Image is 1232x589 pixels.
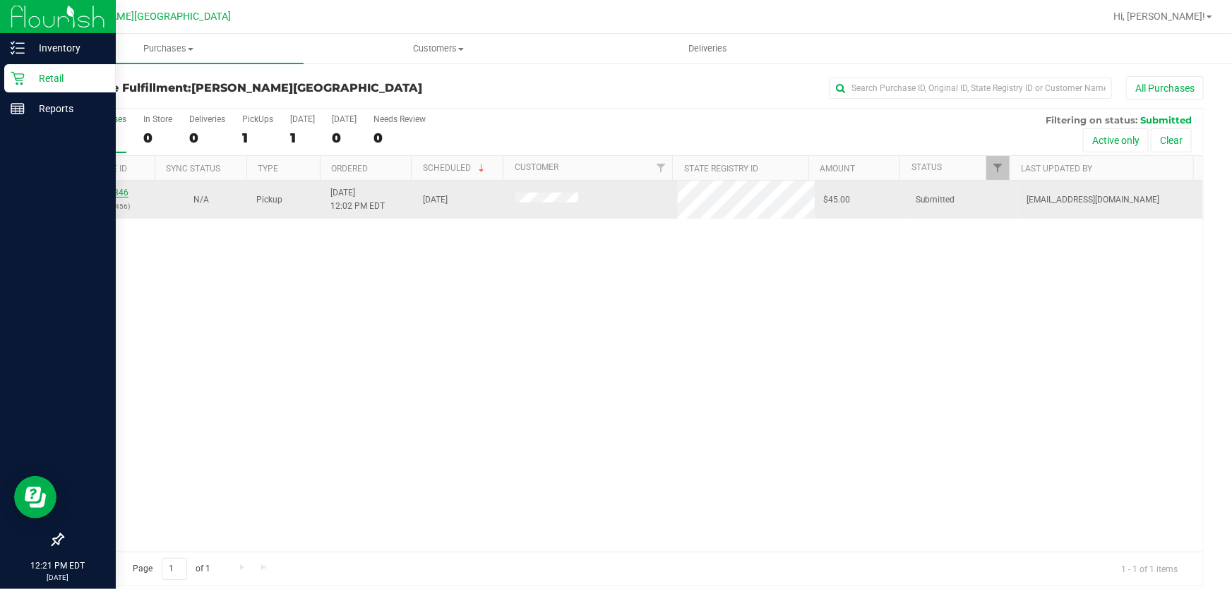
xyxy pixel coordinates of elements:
[304,42,573,55] span: Customers
[121,558,222,580] span: Page of 1
[515,162,558,172] a: Customer
[1126,76,1204,100] button: All Purchases
[25,40,109,56] p: Inventory
[6,559,109,572] p: 12:21 PM EDT
[823,193,850,207] span: $45.00
[1140,114,1192,126] span: Submitted
[62,82,443,95] h3: Purchase Fulfillment:
[242,114,273,124] div: PickUps
[1151,128,1192,152] button: Clear
[193,193,209,207] button: N/A
[290,114,315,124] div: [DATE]
[423,193,448,207] span: [DATE]
[189,114,225,124] div: Deliveries
[649,156,672,180] a: Filter
[11,71,25,85] inline-svg: Retail
[166,164,220,174] a: Sync Status
[331,164,368,174] a: Ordered
[6,572,109,583] p: [DATE]
[916,193,955,207] span: Submitted
[332,130,357,146] div: 0
[330,186,385,213] span: [DATE] 12:02 PM EDT
[1046,114,1137,126] span: Filtering on status:
[1027,193,1159,207] span: [EMAIL_ADDRESS][DOMAIN_NAME]
[258,164,278,174] a: Type
[373,114,426,124] div: Needs Review
[34,42,304,55] span: Purchases
[373,130,426,146] div: 0
[11,41,25,55] inline-svg: Inventory
[1110,558,1189,579] span: 1 - 1 of 1 items
[423,163,487,173] a: Scheduled
[290,130,315,146] div: 1
[143,114,172,124] div: In Store
[193,195,209,205] span: Not Applicable
[11,102,25,116] inline-svg: Reports
[242,130,273,146] div: 1
[189,130,225,146] div: 0
[256,193,282,207] span: Pickup
[57,11,232,23] span: [PERSON_NAME][GEOGRAPHIC_DATA]
[25,70,109,87] p: Retail
[304,34,573,63] a: Customers
[684,164,758,174] a: State Registry ID
[986,156,1010,180] a: Filter
[162,558,187,580] input: 1
[14,476,56,518] iframe: Resource center
[830,78,1112,99] input: Search Purchase ID, Original ID, State Registry ID or Customer Name...
[332,114,357,124] div: [DATE]
[191,81,422,95] span: [PERSON_NAME][GEOGRAPHIC_DATA]
[25,100,109,117] p: Reports
[669,42,746,55] span: Deliveries
[911,162,942,172] a: Status
[1022,164,1093,174] a: Last Updated By
[573,34,843,63] a: Deliveries
[1113,11,1205,22] span: Hi, [PERSON_NAME]!
[143,130,172,146] div: 0
[34,34,304,63] a: Purchases
[820,164,855,174] a: Amount
[1083,128,1149,152] button: Active only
